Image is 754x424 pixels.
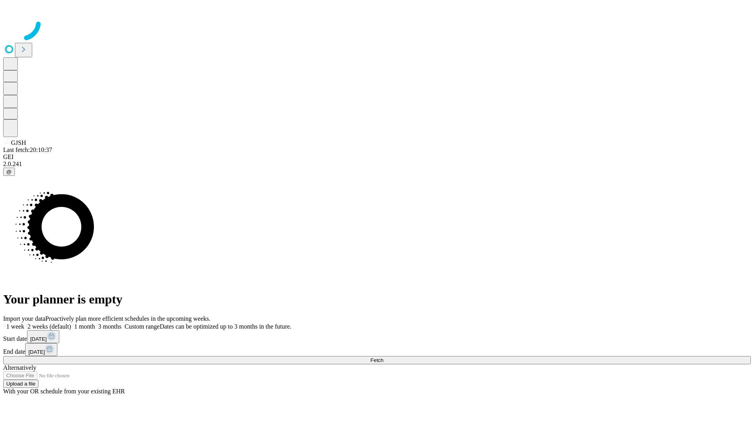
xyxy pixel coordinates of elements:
[6,323,24,330] span: 1 week
[3,330,751,343] div: Start date
[3,154,751,161] div: GEI
[3,146,52,153] span: Last fetch: 20:10:37
[160,323,291,330] span: Dates can be optimized up to 3 months in the future.
[30,336,47,342] span: [DATE]
[3,161,751,168] div: 2.0.241
[46,315,210,322] span: Proactively plan more efficient schedules in the upcoming weeks.
[3,364,36,371] span: Alternatively
[27,330,59,343] button: [DATE]
[3,356,751,364] button: Fetch
[3,315,46,322] span: Import your data
[98,323,121,330] span: 3 months
[6,169,12,175] span: @
[25,343,57,356] button: [DATE]
[3,380,38,388] button: Upload a file
[11,139,26,146] span: GJSH
[3,292,751,307] h1: Your planner is empty
[27,323,71,330] span: 2 weeks (default)
[370,357,383,363] span: Fetch
[124,323,159,330] span: Custom range
[3,343,751,356] div: End date
[3,168,15,176] button: @
[28,349,45,355] span: [DATE]
[3,388,125,395] span: With your OR schedule from your existing EHR
[74,323,95,330] span: 1 month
